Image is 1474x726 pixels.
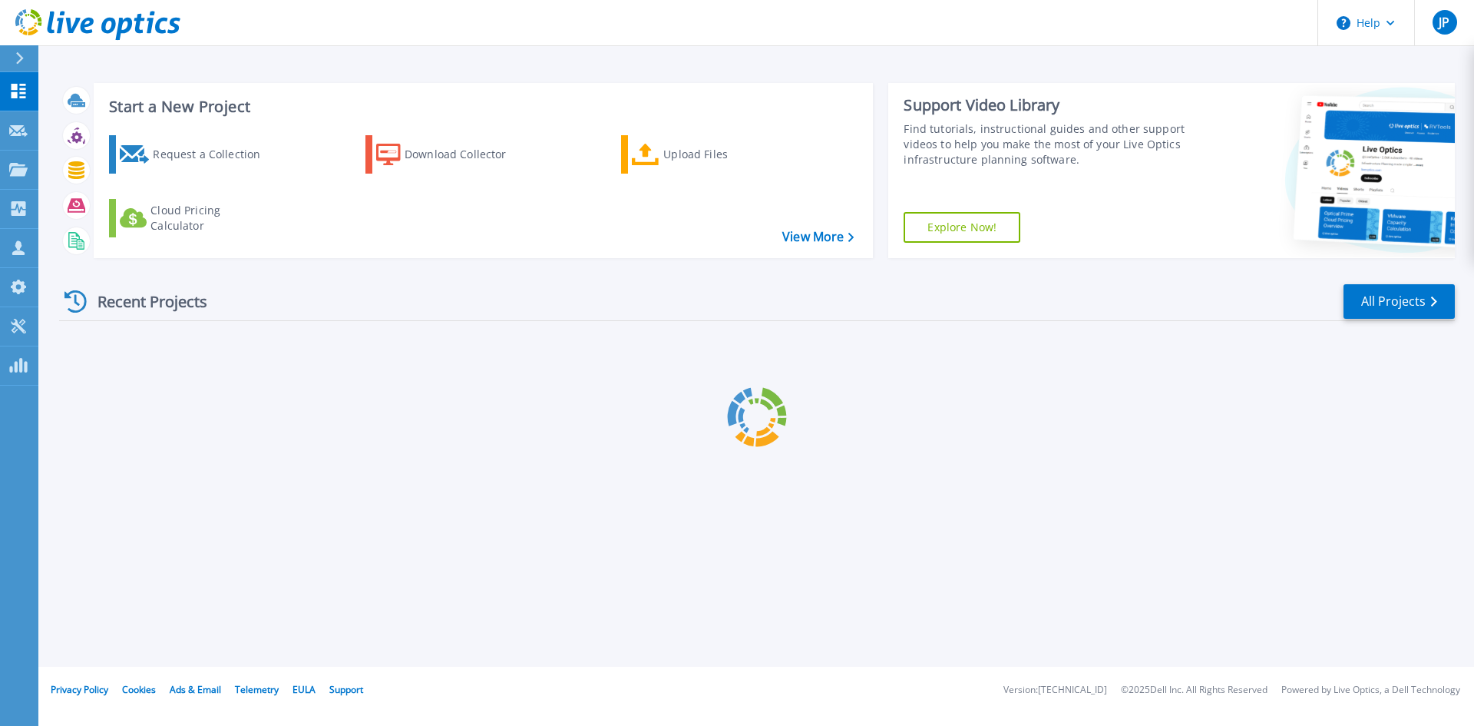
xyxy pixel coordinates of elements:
li: Powered by Live Optics, a Dell Technology [1281,685,1460,695]
a: Upload Files [621,135,792,174]
div: Support Video Library [904,95,1192,115]
a: Download Collector [365,135,537,174]
div: Request a Collection [153,139,276,170]
a: All Projects [1343,284,1455,319]
a: View More [782,230,854,244]
a: EULA [292,683,316,696]
h3: Start a New Project [109,98,854,115]
a: Support [329,683,363,696]
div: Recent Projects [59,283,228,320]
a: Cloud Pricing Calculator [109,199,280,237]
li: © 2025 Dell Inc. All Rights Reserved [1121,685,1267,695]
div: Upload Files [663,139,786,170]
a: Explore Now! [904,212,1020,243]
a: Telemetry [235,683,279,696]
a: Cookies [122,683,156,696]
a: Request a Collection [109,135,280,174]
span: JP [1439,16,1449,28]
a: Ads & Email [170,683,221,696]
div: Cloud Pricing Calculator [150,203,273,234]
a: Privacy Policy [51,683,108,696]
li: Version: [TECHNICAL_ID] [1003,685,1107,695]
div: Find tutorials, instructional guides and other support videos to help you make the most of your L... [904,121,1192,167]
div: Download Collector [405,139,527,170]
